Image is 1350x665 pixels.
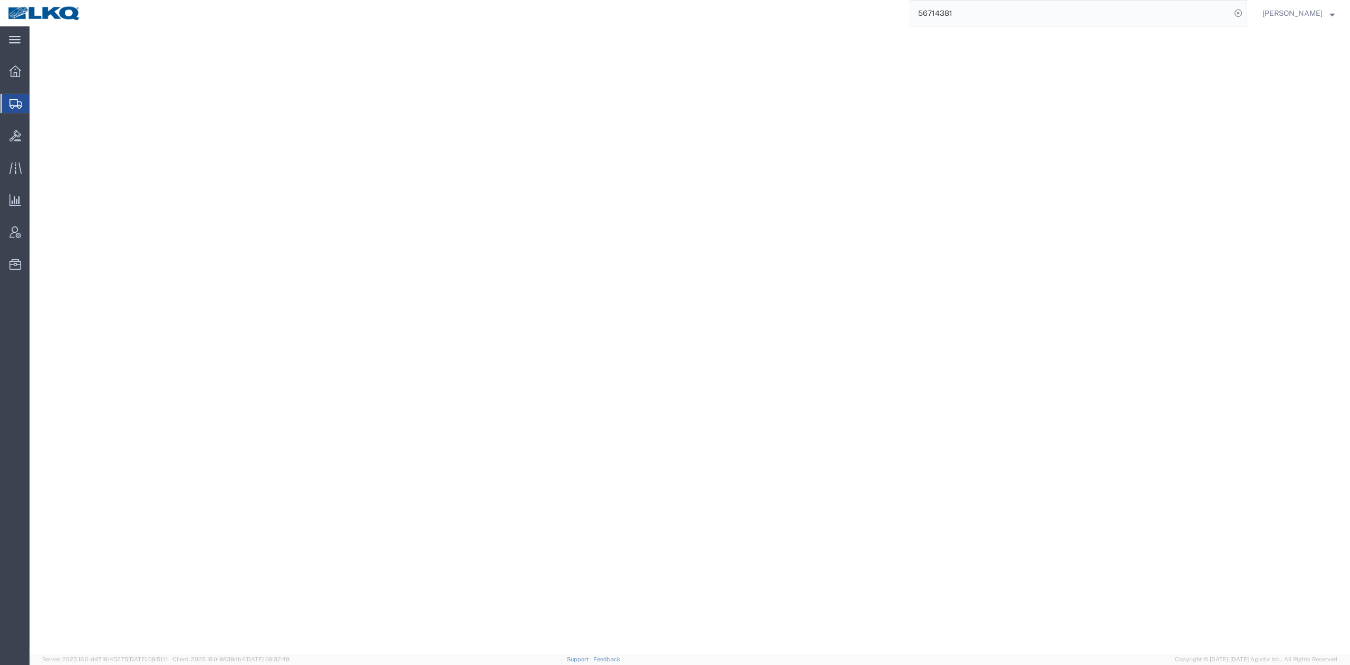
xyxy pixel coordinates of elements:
[172,656,290,662] span: Client: 2025.18.0-9839db4
[245,656,290,662] span: [DATE] 09:32:48
[593,656,620,662] a: Feedback
[42,656,168,662] span: Server: 2025.18.0-dd719145275
[30,26,1350,654] iframe: FS Legacy Container
[128,656,168,662] span: [DATE] 09:51:11
[1262,7,1323,19] span: Matt Harvey
[1175,655,1337,664] span: Copyright © [DATE]-[DATE] Agistix Inc., All Rights Reserved
[7,5,81,21] img: logo
[910,1,1231,26] input: Search for shipment number, reference number
[567,656,593,662] a: Support
[1262,7,1335,20] button: [PERSON_NAME]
